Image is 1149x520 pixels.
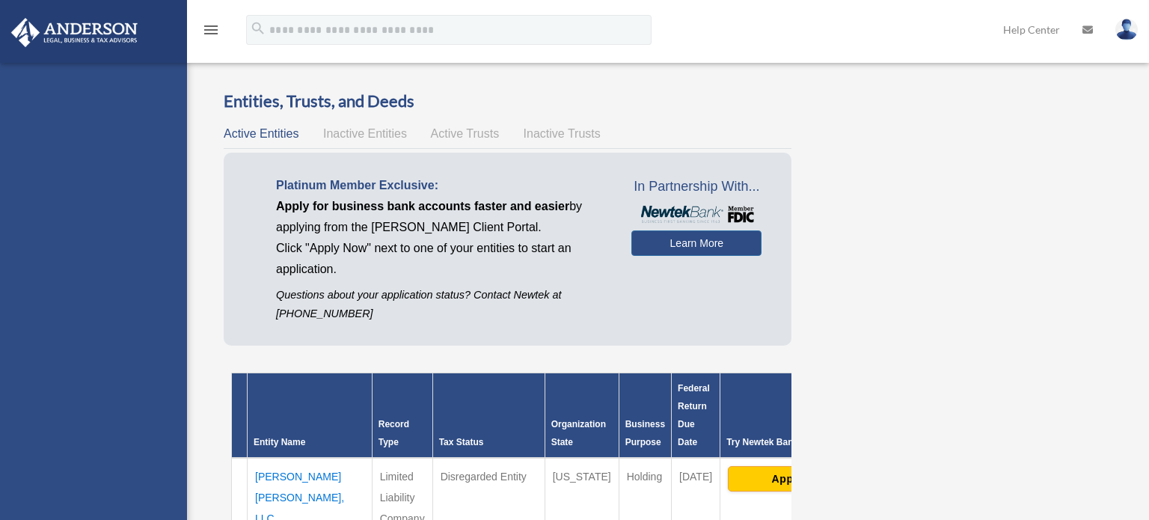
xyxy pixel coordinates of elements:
div: Try Newtek Bank [726,433,875,451]
span: Apply for business bank accounts faster and easier [276,200,569,212]
p: Platinum Member Exclusive: [276,175,609,196]
span: Active Entities [224,127,298,140]
i: menu [202,21,220,39]
i: search [250,20,266,37]
span: In Partnership With... [631,175,762,199]
a: menu [202,26,220,39]
span: Inactive Entities [323,127,407,140]
button: Apply Now [728,466,874,492]
th: Federal Return Due Date [672,373,720,459]
img: NewtekBankLogoSM.png [639,206,754,223]
th: Organization State [545,373,619,459]
span: Inactive Trusts [524,127,601,140]
th: Business Purpose [619,373,671,459]
th: Tax Status [432,373,545,459]
th: Record Type [372,373,432,459]
a: Learn More [631,230,762,256]
p: Questions about your application status? Contact Newtek at [PHONE_NUMBER] [276,286,609,323]
p: Click "Apply Now" next to one of your entities to start an application. [276,238,609,280]
img: Anderson Advisors Platinum Portal [7,18,142,47]
h3: Entities, Trusts, and Deeds [224,90,791,113]
span: Active Trusts [431,127,500,140]
p: by applying from the [PERSON_NAME] Client Portal. [276,196,609,238]
img: User Pic [1115,19,1138,40]
th: Entity Name [248,373,373,459]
